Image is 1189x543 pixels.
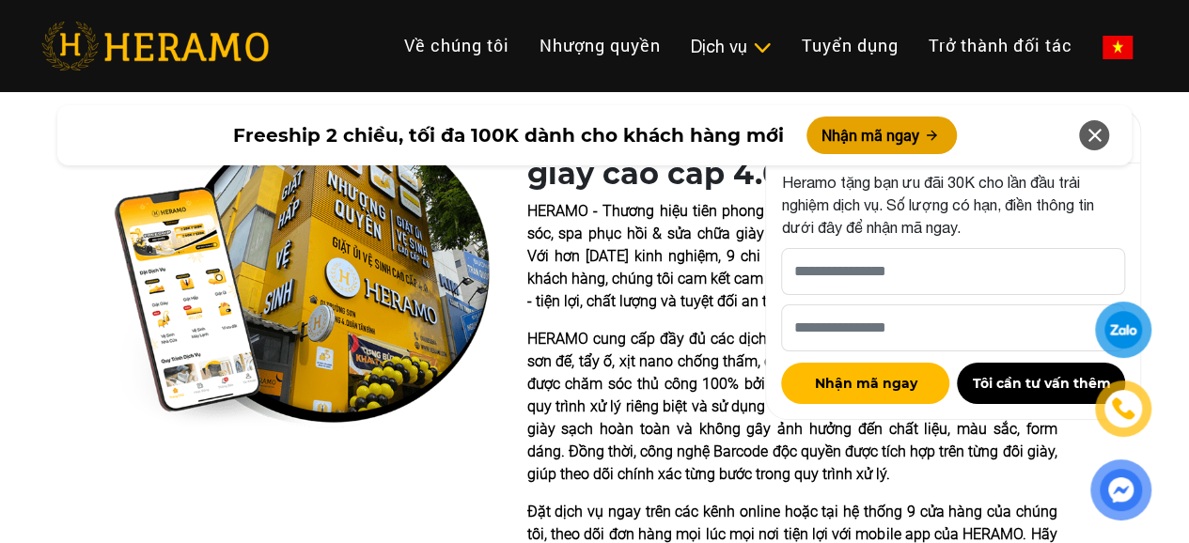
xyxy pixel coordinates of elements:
[114,120,490,428] img: heramo-quality-banner
[527,200,1057,313] p: HERAMO - Thương hiệu tiên phong & dẫn đầu trong ngành vệ sinh giày, chăm sóc, spa phục hồi & sửa ...
[752,39,772,57] img: subToggleIcon
[527,328,1057,486] p: HERAMO cung cấp đầy đủ các dịch vụ từ vệ sinh, chăm sóc, giặt hấp giày đến sơn đế, tẩy ố, xịt nan...
[914,25,1087,66] a: Trở thành đối tác
[1098,383,1149,434] a: phone-icon
[781,363,949,404] button: Nhận mã ngay
[787,25,914,66] a: Tuyển dụng
[1103,36,1133,59] img: vn-flag.png
[781,171,1125,239] p: Heramo tặng bạn ưu đãi 30K cho lần đầu trải nghiệm dịch vụ. Số lượng có hạn, điền thông tin dưới ...
[233,121,784,149] span: Freeship 2 chiều, tối đa 100K dành cho khách hàng mới
[691,34,772,59] div: Dịch vụ
[41,22,269,70] img: heramo-logo.png
[957,363,1125,404] button: Tôi cần tư vấn thêm
[1113,398,1134,419] img: phone-icon
[806,116,957,154] button: Nhận mã ngay
[389,25,524,66] a: Về chúng tôi
[524,25,676,66] a: Nhượng quyền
